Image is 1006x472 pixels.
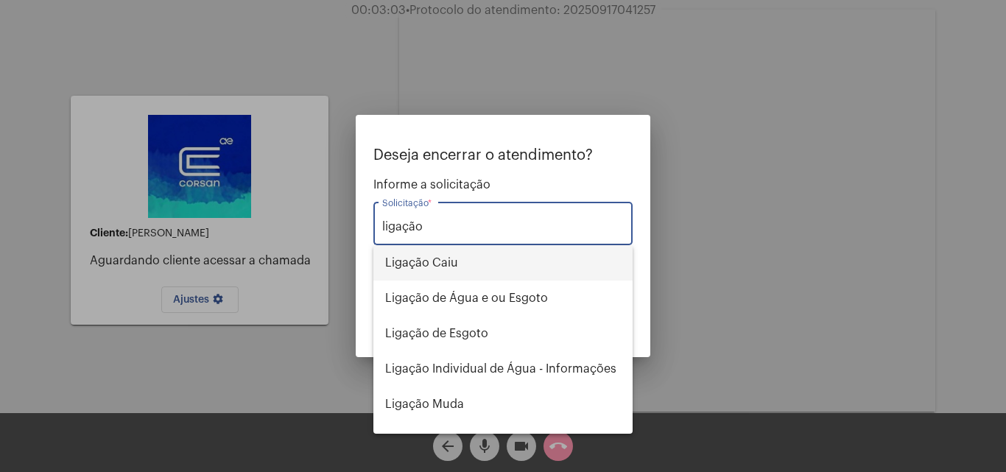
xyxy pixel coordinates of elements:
span: Ligação Muda [385,387,621,422]
span: Ligação Caiu [385,245,621,281]
input: Buscar solicitação [382,220,624,233]
span: Informe a solicitação [373,178,633,191]
span: Ligação Individual de Água - Informações [385,351,621,387]
p: Deseja encerrar o atendimento? [373,147,633,163]
span: Ligação de Esgoto [385,316,621,351]
span: Ligação de Água e ou Esgoto [385,281,621,316]
span: Religação (informações sobre) [385,422,621,457]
